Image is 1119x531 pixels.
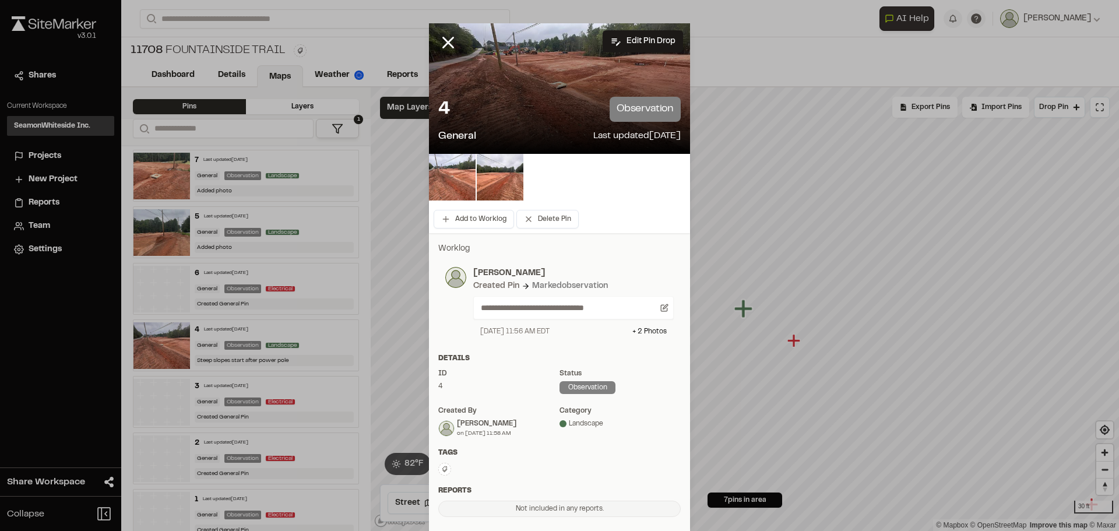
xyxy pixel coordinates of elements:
p: observation [610,97,681,122]
div: [PERSON_NAME] [457,419,516,429]
div: + 2 Photo s [632,326,667,337]
p: Last updated [DATE] [593,129,681,145]
img: file [477,154,523,201]
div: [DATE] 11:56 AM EDT [480,326,550,337]
p: Worklog [438,242,681,255]
img: Alex Cabe [439,421,454,436]
img: photo [445,267,466,288]
p: [PERSON_NAME] [473,267,674,280]
div: Not included in any reports. [438,501,681,517]
p: General [438,129,476,145]
div: Status [559,368,681,379]
button: Add to Worklog [434,210,514,228]
div: Marked observation [532,280,608,293]
div: on [DATE] 11:58 AM [457,429,516,438]
div: Reports [438,486,681,496]
div: category [559,406,681,416]
div: ID [438,368,559,379]
button: Edit Tags [438,463,451,476]
button: Delete Pin [516,210,579,228]
div: Created by [438,406,559,416]
div: Landscape [559,419,681,429]
div: Created Pin [473,280,519,293]
img: file [429,154,476,201]
div: Details [438,353,681,364]
p: 4 [438,98,450,121]
div: 4 [438,381,559,392]
div: Tags [438,448,681,458]
div: observation [559,381,615,394]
